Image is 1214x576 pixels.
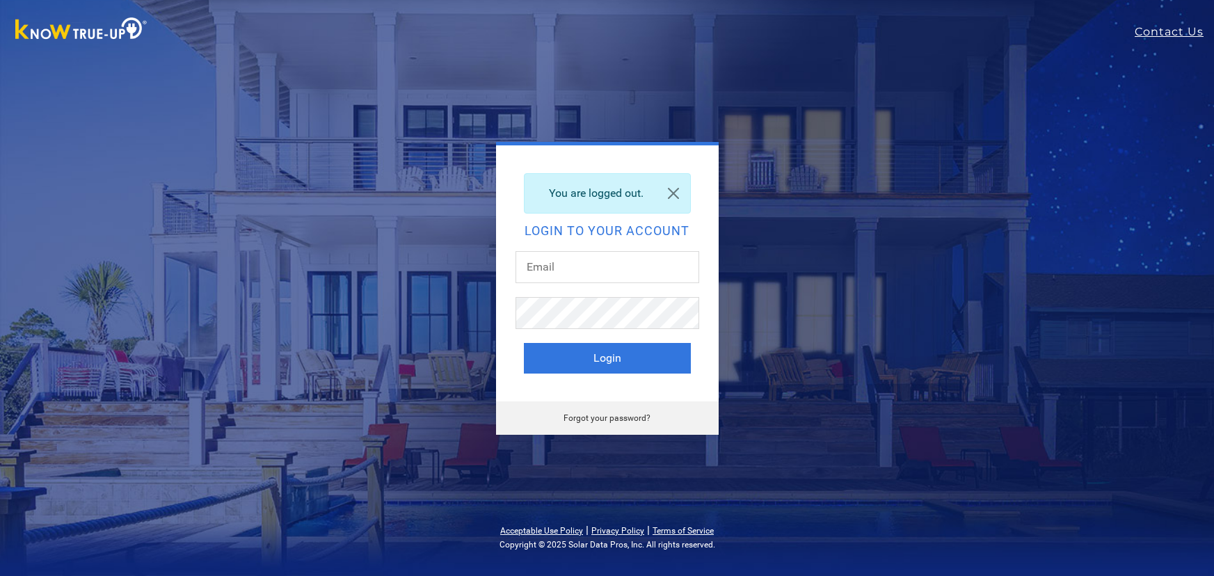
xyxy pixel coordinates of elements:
a: Privacy Policy [591,526,644,536]
span: | [586,523,589,536]
a: Acceptable Use Policy [500,526,583,536]
a: Close [657,174,690,213]
a: Contact Us [1135,24,1214,40]
a: Terms of Service [653,526,714,536]
input: Email [516,251,699,283]
img: Know True-Up [8,15,154,46]
span: | [647,523,650,536]
div: You are logged out. [524,173,691,214]
h2: Login to your account [524,225,691,237]
a: Forgot your password? [564,413,650,423]
button: Login [524,343,691,374]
